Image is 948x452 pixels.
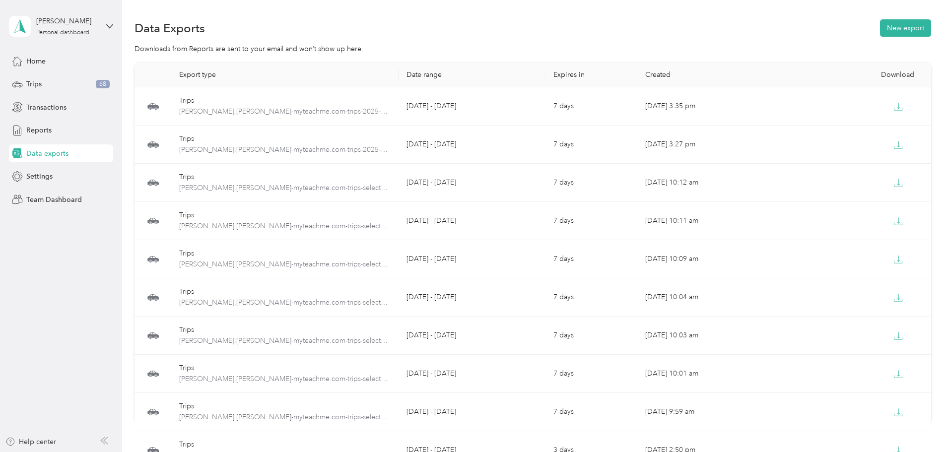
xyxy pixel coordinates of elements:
span: glenn.cunningham-myteachme.com-trips-selected-21.pdf [179,297,391,308]
h1: Data Exports [135,23,205,33]
td: 7 days [545,202,637,240]
span: glenn.cunningham-myteachme.com-trips-2025-07-18-2025-08-20.pdf [179,106,391,117]
div: Trips [179,286,391,297]
span: 68 [96,80,110,89]
div: Personal dashboard [36,30,89,36]
td: [DATE] 10:01 am [637,355,784,393]
td: [DATE] - [DATE] [399,393,545,431]
th: Created [637,63,784,87]
td: 7 days [545,278,637,317]
span: glenn.cunningham-myteachme.com-trips-selected-22.pdf [179,335,391,346]
span: Team Dashboard [26,194,82,205]
div: [PERSON_NAME] [36,16,98,26]
td: [DATE] 10:09 am [637,240,784,278]
div: Trips [179,172,391,183]
div: Trips [179,363,391,374]
td: [DATE] - [DATE] [399,240,545,278]
td: [DATE] 10:04 am [637,278,784,317]
div: Trips [179,133,391,144]
td: [DATE] - [DATE] [399,164,545,202]
td: [DATE] 10:12 am [637,164,784,202]
td: 7 days [545,355,637,393]
span: Home [26,56,46,66]
td: 7 days [545,87,637,126]
td: [DATE] - [DATE] [399,355,545,393]
td: 7 days [545,393,637,431]
td: 7 days [545,240,637,278]
th: Date range [399,63,545,87]
div: Trips [179,401,391,412]
span: Trips [26,79,42,89]
span: Reports [26,125,52,135]
td: [DATE] 10:11 am [637,202,784,240]
th: Expires in [545,63,637,87]
td: [DATE] - [DATE] [399,317,545,355]
span: glenn.cunningham-myteachme.com-trips-selected-20.pdf [179,259,391,270]
td: [DATE] - [DATE] [399,278,545,317]
div: Download [792,70,923,79]
td: 7 days [545,126,637,164]
span: glenn.cunningham-myteachme.com-trips-selected-21.xlsx [179,412,391,423]
div: Trips [179,324,391,335]
th: Export type [171,63,399,87]
td: [DATE] 3:27 pm [637,126,784,164]
td: [DATE] 3:35 pm [637,87,784,126]
span: glenn.cunningham-myteachme.com-trips-selected-3.pdf [179,183,391,194]
iframe: Everlance-gr Chat Button Frame [892,396,948,452]
td: [DATE] - [DATE] [399,87,545,126]
td: 7 days [545,317,637,355]
td: [DATE] 9:59 am [637,393,784,431]
td: [DATE] - [DATE] [399,202,545,240]
span: Transactions [26,102,67,113]
div: Downloads from Reports are sent to your email and won’t show up here. [135,44,931,54]
div: Trips [179,210,391,221]
span: glenn.cunningham-myteachme.com-trips-selected-23.pdf [179,221,391,232]
span: Settings [26,171,53,182]
td: [DATE] 10:03 am [637,317,784,355]
div: Trips [179,439,391,450]
span: glenn.cunningham-myteachme.com-trips-selected-24.pdf [179,374,391,385]
td: [DATE] - [DATE] [399,126,545,164]
div: Trips [179,95,391,106]
button: Help center [5,437,56,447]
span: Data exports [26,148,68,159]
span: glenn.cunningham-myteachme.com-trips-2025-07-18-2025-09-19.csv [179,144,391,155]
button: New export [880,19,931,37]
td: 7 days [545,164,637,202]
div: Trips [179,248,391,259]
